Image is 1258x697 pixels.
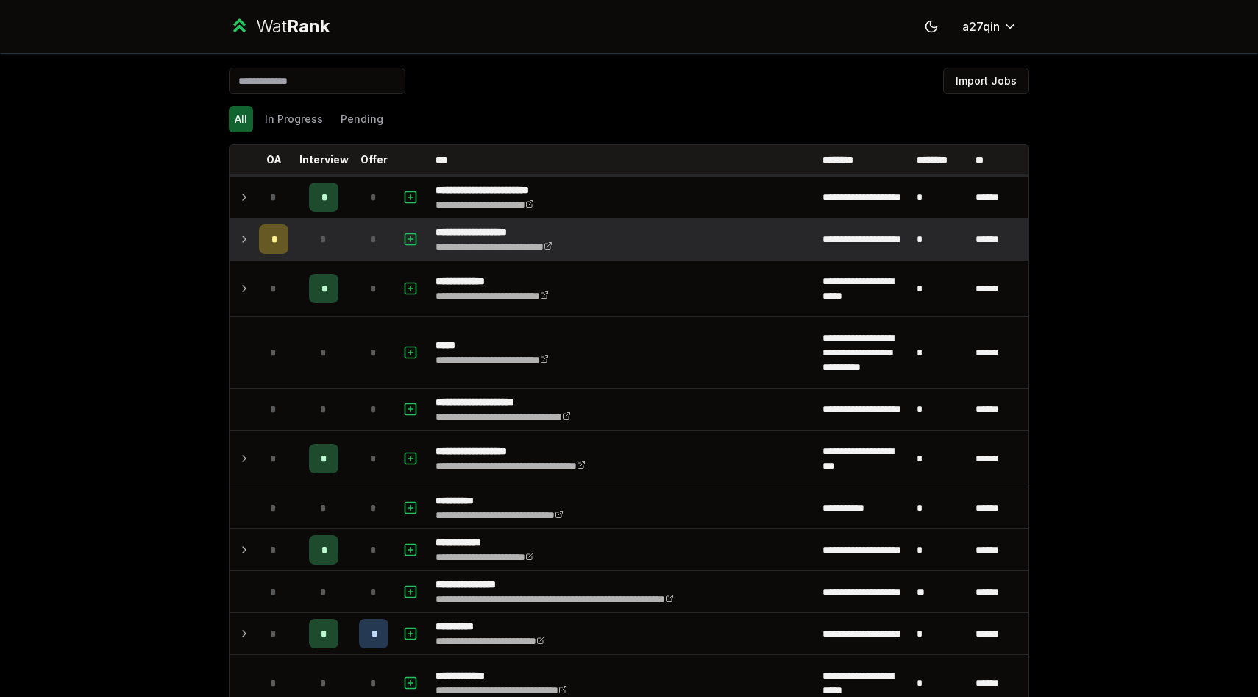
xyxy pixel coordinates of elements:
a: WatRank [229,15,330,38]
span: a27qin [962,18,1000,35]
p: Interview [299,152,349,167]
p: Offer [360,152,388,167]
button: a27qin [950,13,1029,40]
span: Rank [287,15,330,37]
button: Pending [335,106,389,132]
button: All [229,106,253,132]
button: In Progress [259,106,329,132]
button: Import Jobs [943,68,1029,94]
div: Wat [256,15,330,38]
p: OA [266,152,282,167]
